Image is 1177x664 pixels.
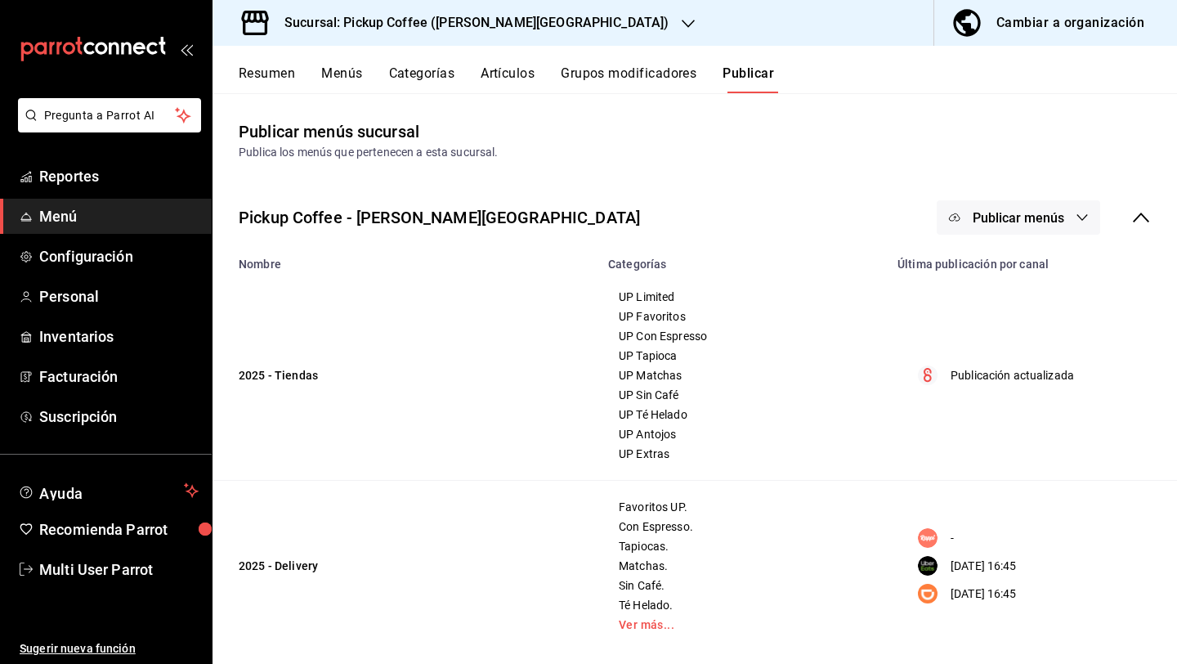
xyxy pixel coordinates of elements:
[46,26,80,39] div: v 4.0.25
[174,95,187,108] img: tab_keywords_by_traffic_grey.svg
[619,599,867,611] span: Té Helado.
[39,406,199,428] span: Suscripción
[39,366,199,388] span: Facturación
[951,558,1017,575] p: [DATE] 16:45
[951,585,1017,603] p: [DATE] 16:45
[619,448,867,460] span: UP Extras
[239,65,295,93] button: Resumen
[619,501,867,513] span: Favoritos UP.
[619,370,867,381] span: UP Matchas
[20,640,199,657] span: Sugerir nueva función
[619,330,867,342] span: UP Con Espresso
[619,350,867,361] span: UP Tapioca
[180,43,193,56] button: open_drawer_menu
[951,530,954,547] p: -
[86,96,125,107] div: Dominio
[723,65,774,93] button: Publicar
[619,580,867,591] span: Sin Café.
[481,65,535,93] button: Artículos
[213,248,598,271] th: Nombre
[26,43,39,56] img: website_grey.svg
[68,95,81,108] img: tab_domain_overview_orange.svg
[39,559,199,581] span: Multi User Parrot
[43,43,183,56] div: Dominio: [DOMAIN_NAME]
[619,409,867,420] span: UP Té Helado
[213,248,1177,651] table: menu maker table for brand
[39,205,199,227] span: Menú
[271,13,669,33] h3: Sucursal: Pickup Coffee ([PERSON_NAME][GEOGRAPHIC_DATA])
[18,98,201,132] button: Pregunta a Parrot AI
[11,119,201,136] a: Pregunta a Parrot AI
[39,518,199,541] span: Recomienda Parrot
[26,26,39,39] img: logo_orange.svg
[239,144,1151,161] div: Publica los menús que pertenecen a esta sucursal.
[619,560,867,572] span: Matchas.
[39,165,199,187] span: Reportes
[951,367,1074,384] p: Publicación actualizada
[239,205,640,230] div: Pickup Coffee - [PERSON_NAME][GEOGRAPHIC_DATA]
[937,200,1100,235] button: Publicar menús
[888,248,1177,271] th: Última publicación por canal
[39,245,199,267] span: Configuración
[619,389,867,401] span: UP Sin Café
[239,65,1177,93] div: navigation tabs
[619,619,867,630] a: Ver más...
[619,541,867,552] span: Tapiocas.
[598,248,888,271] th: Categorías
[619,428,867,440] span: UP Antojos
[213,481,598,652] td: 2025 - Delivery
[192,96,260,107] div: Palabras clave
[973,210,1064,226] span: Publicar menús
[213,271,598,481] td: 2025 - Tiendas
[39,481,177,500] span: Ayuda
[44,107,176,124] span: Pregunta a Parrot AI
[321,65,362,93] button: Menús
[619,311,867,322] span: UP Favoritos
[389,65,455,93] button: Categorías
[561,65,696,93] button: Grupos modificadores
[619,291,867,303] span: UP Limited
[39,325,199,348] span: Inventarios
[619,521,867,532] span: Con Espresso.
[239,119,419,144] div: Publicar menús sucursal
[996,11,1144,34] div: Cambiar a organización
[39,285,199,307] span: Personal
